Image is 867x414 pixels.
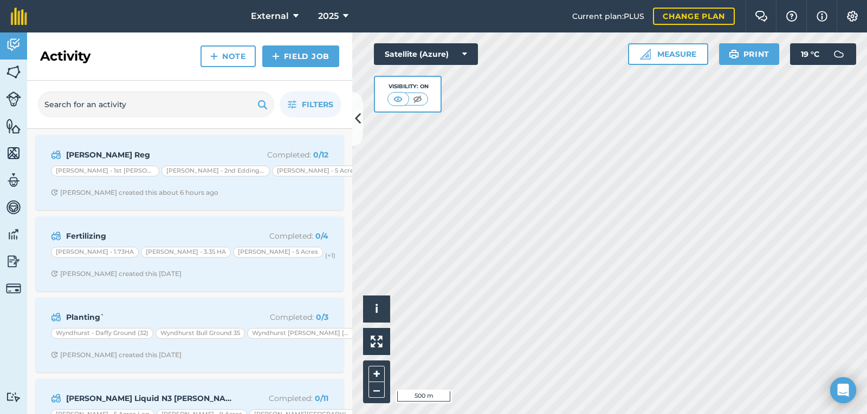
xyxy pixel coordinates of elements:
img: svg+xml;base64,PHN2ZyB4bWxucz0iaHR0cDovL3d3dy53My5vcmcvMjAwMC9zdmciIHdpZHRoPSI1NiIgaGVpZ2h0PSI2MC... [6,118,21,134]
strong: 0 / 4 [315,231,328,241]
input: Search for an activity [38,91,274,117]
img: svg+xml;base64,PD94bWwgdmVyc2lvbj0iMS4wIiBlbmNvZGluZz0idXRmLTgiPz4KPCEtLSBHZW5lcmF0b3I6IEFkb2JlIE... [51,392,61,405]
strong: 0 / 3 [316,312,328,322]
strong: [PERSON_NAME] Reg [66,149,238,161]
span: External [251,10,289,23]
div: [PERSON_NAME] created this about 6 hours ago [51,188,218,197]
img: svg+xml;base64,PD94bWwgdmVyc2lvbj0iMS4wIiBlbmNvZGluZz0idXRmLTgiPz4KPCEtLSBHZW5lcmF0b3I6IEFkb2JlIE... [6,392,21,402]
div: [PERSON_NAME] - 5 Acres Leg [272,166,376,176]
strong: Fertilizing [66,230,238,242]
img: svg+xml;base64,PD94bWwgdmVyc2lvbj0iMS4wIiBlbmNvZGluZz0idXRmLTgiPz4KPCEtLSBHZW5lcmF0b3I6IEFkb2JlIE... [6,91,21,107]
div: [PERSON_NAME] created this [DATE] [51,351,182,359]
a: FertilizingCompleted: 0/4[PERSON_NAME] - 1.73HA[PERSON_NAME] - 3.35 HA[PERSON_NAME] - 5 Acres(+1)... [42,223,337,285]
img: A cog icon [846,11,859,22]
img: svg+xml;base64,PD94bWwgdmVyc2lvbj0iMS4wIiBlbmNvZGluZz0idXRmLTgiPz4KPCEtLSBHZW5lcmF0b3I6IEFkb2JlIE... [828,43,850,65]
div: [PERSON_NAME] created this [DATE] [51,270,182,278]
img: svg+xml;base64,PD94bWwgdmVyc2lvbj0iMS4wIiBlbmNvZGluZz0idXRmLTgiPz4KPCEtLSBHZW5lcmF0b3I6IEFkb2JlIE... [6,253,21,270]
div: Wyndhurst [PERSON_NAME] [PERSON_NAME] 36 [247,328,355,339]
a: Field Job [262,45,339,67]
img: svg+xml;base64,PD94bWwgdmVyc2lvbj0iMS4wIiBlbmNvZGluZz0idXRmLTgiPz4KPCEtLSBHZW5lcmF0b3I6IEFkb2JlIE... [6,37,21,53]
p: Completed : [242,392,328,404]
p: Completed : [242,230,328,242]
img: fieldmargin Logo [11,8,27,25]
img: svg+xml;base64,PHN2ZyB4bWxucz0iaHR0cDovL3d3dy53My5vcmcvMjAwMC9zdmciIHdpZHRoPSIxNCIgaGVpZ2h0PSIyNC... [210,50,218,63]
div: [PERSON_NAME] - 1st [PERSON_NAME] [51,166,159,176]
div: Wyndhurst Bull Ground 35 [156,328,245,339]
button: Filters [280,91,341,117]
img: svg+xml;base64,PHN2ZyB4bWxucz0iaHR0cDovL3d3dy53My5vcmcvMjAwMC9zdmciIHdpZHRoPSI1NiIgaGVpZ2h0PSI2MC... [6,64,21,80]
img: Clock with arrow pointing clockwise [51,351,58,358]
button: Satellite (Azure) [374,43,478,65]
img: svg+xml;base64,PD94bWwgdmVyc2lvbj0iMS4wIiBlbmNvZGluZz0idXRmLTgiPz4KPCEtLSBHZW5lcmF0b3I6IEFkb2JlIE... [6,199,21,215]
img: svg+xml;base64,PD94bWwgdmVyc2lvbj0iMS4wIiBlbmNvZGluZz0idXRmLTgiPz4KPCEtLSBHZW5lcmF0b3I6IEFkb2JlIE... [6,172,21,188]
p: Completed : [242,311,328,323]
img: svg+xml;base64,PD94bWwgdmVyc2lvbj0iMS4wIiBlbmNvZGluZz0idXRmLTgiPz4KPCEtLSBHZW5lcmF0b3I6IEFkb2JlIE... [51,229,61,242]
h2: Activity [40,48,90,65]
button: – [368,382,385,398]
div: Visibility: On [387,82,429,91]
a: Planting`Completed: 0/3Wyndhurst - Daffy Ground (32)Wyndhurst Bull Ground 35Wyndhurst [PERSON_NAM... [42,304,337,366]
strong: [PERSON_NAME] Liquid N3 [PERSON_NAME] 31185 [66,392,238,404]
p: Completed : [242,149,328,161]
button: Print [719,43,780,65]
img: svg+xml;base64,PHN2ZyB4bWxucz0iaHR0cDovL3d3dy53My5vcmcvMjAwMC9zdmciIHdpZHRoPSIxOSIgaGVpZ2h0PSIyNC... [257,98,268,111]
img: A question mark icon [785,11,798,22]
button: + [368,366,385,382]
img: svg+xml;base64,PD94bWwgdmVyc2lvbj0iMS4wIiBlbmNvZGluZz0idXRmLTgiPz4KPCEtLSBHZW5lcmF0b3I6IEFkb2JlIE... [51,311,61,324]
div: [PERSON_NAME] - 5 Acres [233,247,323,258]
strong: 0 / 12 [313,150,328,160]
img: svg+xml;base64,PD94bWwgdmVyc2lvbj0iMS4wIiBlbmNvZGluZz0idXRmLTgiPz4KPCEtLSBHZW5lcmF0b3I6IEFkb2JlIE... [51,148,61,161]
div: [PERSON_NAME] - 1.73HA [51,247,139,258]
span: 19 ° C [801,43,819,65]
span: Filters [302,98,333,110]
div: [PERSON_NAME] - 3.35 HA [141,247,231,258]
div: Open Intercom Messenger [830,377,856,403]
img: svg+xml;base64,PHN2ZyB4bWxucz0iaHR0cDovL3d3dy53My5vcmcvMjAwMC9zdmciIHdpZHRoPSI1MCIgaGVpZ2h0PSI0MC... [411,94,424,104]
img: Two speech bubbles overlapping with the left bubble in the forefront [755,11,768,22]
img: Clock with arrow pointing clockwise [51,189,58,196]
span: Current plan : PLUS [572,10,644,22]
img: svg+xml;base64,PHN2ZyB4bWxucz0iaHR0cDovL3d3dy53My5vcmcvMjAwMC9zdmciIHdpZHRoPSI1NiIgaGVpZ2h0PSI2MC... [6,145,21,161]
img: svg+xml;base64,PD94bWwgdmVyc2lvbj0iMS4wIiBlbmNvZGluZz0idXRmLTgiPz4KPCEtLSBHZW5lcmF0b3I6IEFkb2JlIE... [6,226,21,242]
img: svg+xml;base64,PHN2ZyB4bWxucz0iaHR0cDovL3d3dy53My5vcmcvMjAwMC9zdmciIHdpZHRoPSIxOSIgaGVpZ2h0PSIyNC... [729,48,739,61]
button: Measure [628,43,708,65]
button: 19 °C [790,43,856,65]
img: svg+xml;base64,PHN2ZyB4bWxucz0iaHR0cDovL3d3dy53My5vcmcvMjAwMC9zdmciIHdpZHRoPSIxNyIgaGVpZ2h0PSIxNy... [817,10,827,23]
span: i [375,302,378,316]
div: Wyndhurst - Daffy Ground (32) [51,328,153,339]
small: (+ 1 ) [325,252,335,259]
strong: 0 / 11 [315,393,328,403]
img: svg+xml;base64,PHN2ZyB4bWxucz0iaHR0cDovL3d3dy53My5vcmcvMjAwMC9zdmciIHdpZHRoPSIxNCIgaGVpZ2h0PSIyNC... [272,50,280,63]
div: [PERSON_NAME] - 2nd Eddingtons 0.5 HA [161,166,270,176]
button: i [363,295,390,323]
img: svg+xml;base64,PD94bWwgdmVyc2lvbj0iMS4wIiBlbmNvZGluZz0idXRmLTgiPz4KPCEtLSBHZW5lcmF0b3I6IEFkb2JlIE... [6,281,21,296]
img: Clock with arrow pointing clockwise [51,270,58,277]
a: Change plan [653,8,735,25]
img: svg+xml;base64,PHN2ZyB4bWxucz0iaHR0cDovL3d3dy53My5vcmcvMjAwMC9zdmciIHdpZHRoPSI1MCIgaGVpZ2h0PSI0MC... [391,94,405,104]
a: [PERSON_NAME] RegCompleted: 0/12[PERSON_NAME] - 1st [PERSON_NAME][PERSON_NAME] - 2nd Eddingtons 0... [42,142,337,203]
strong: Planting` [66,311,238,323]
img: Four arrows, one pointing top left, one top right, one bottom right and the last bottom left [371,336,383,347]
img: Ruler icon [640,49,651,60]
a: Note [200,45,256,67]
span: 2025 [318,10,339,23]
